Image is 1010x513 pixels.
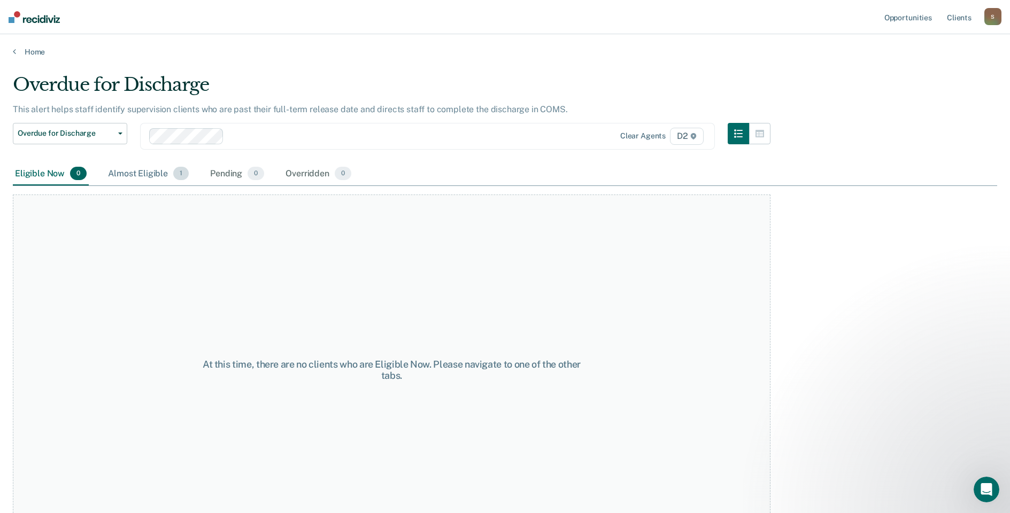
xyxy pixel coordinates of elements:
span: 0 [335,167,351,181]
p: This alert helps staff identify supervision clients who are past their full-term release date and... [13,104,568,114]
div: Almost Eligible1 [106,162,191,186]
button: Overdue for Discharge [13,123,127,144]
div: Eligible Now0 [13,162,89,186]
span: 0 [70,167,87,181]
div: At this time, there are no clients who are Eligible Now. Please navigate to one of the other tabs. [203,359,581,382]
div: Overridden0 [283,162,353,186]
span: Overdue for Discharge [18,129,114,138]
a: Home [13,47,997,57]
div: Overdue for Discharge [13,74,770,104]
span: 0 [248,167,264,181]
span: 1 [173,167,189,181]
span: D2 [670,128,704,145]
button: S [984,8,1001,25]
img: Recidiviz [9,11,60,23]
div: Pending0 [208,162,266,186]
div: Clear agents [620,131,666,141]
iframe: Intercom live chat [974,477,999,502]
